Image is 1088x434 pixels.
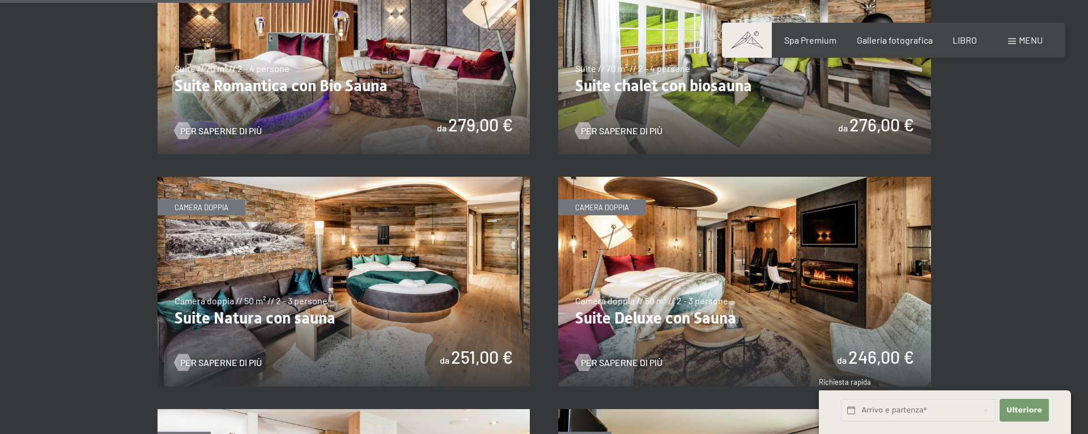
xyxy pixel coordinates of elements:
[175,356,262,369] a: Per saperne di più
[581,125,662,136] font: Per saperne di più
[158,410,530,416] a: Suite familiare
[180,357,262,368] font: Per saperne di più
[819,377,871,386] font: Richiesta rapida
[575,125,662,137] a: Per saperne di più
[558,410,931,416] a: Studio alpino
[575,356,662,369] a: Per saperne di più
[175,125,262,137] a: Per saperne di più
[953,35,977,45] a: LIBRO
[558,177,931,386] img: Suite Deluxe con Sauna
[158,177,530,184] a: Suite Natura con sauna
[158,177,530,386] img: Suite Natura con sauna
[558,177,931,184] a: Suite Deluxe con Sauna
[1006,406,1042,414] font: Ulteriore
[857,35,933,45] a: Galleria fotografica
[180,125,262,136] font: Per saperne di più
[784,35,836,45] a: Spa Premium
[581,357,662,368] font: Per saperne di più
[1019,35,1043,45] font: menu
[1000,399,1048,422] button: Ulteriore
